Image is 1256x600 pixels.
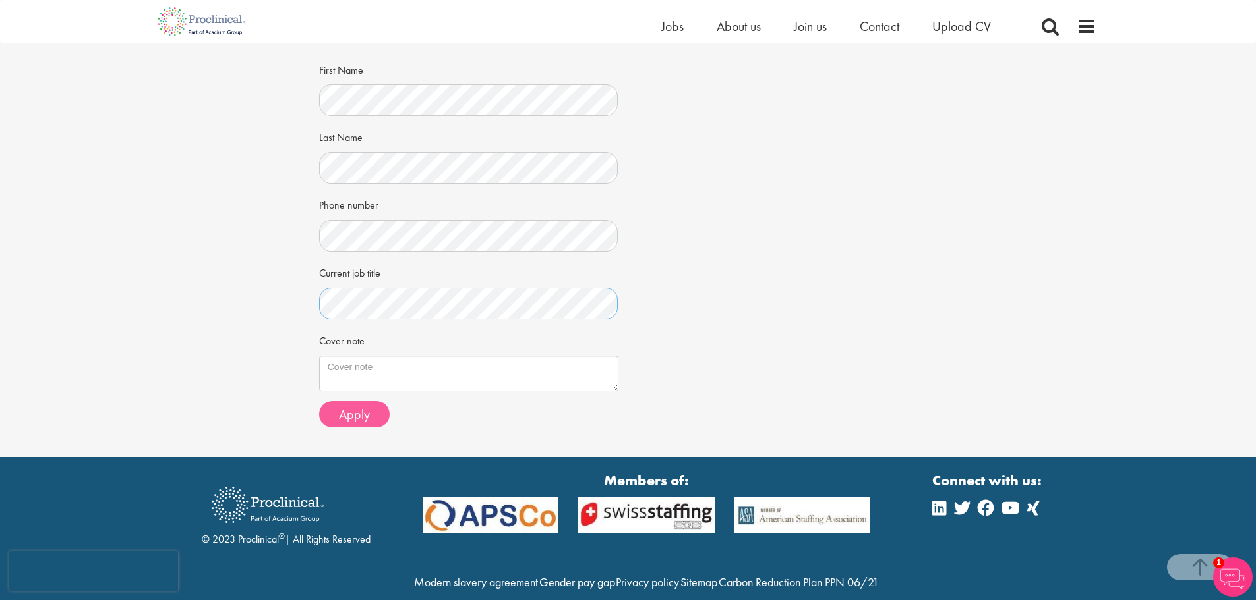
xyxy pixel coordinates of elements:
img: APSCo [413,497,569,533]
a: Sitemap [680,574,717,589]
a: About us [717,18,761,35]
strong: Members of: [423,470,871,491]
label: Current job title [319,261,380,281]
span: Apply [339,406,370,423]
label: Last Name [319,126,363,146]
button: Apply [319,401,390,427]
img: APSCo [725,497,881,533]
a: Contact [860,18,899,35]
a: Modern slavery agreement [414,574,538,589]
label: Phone number [319,194,378,213]
sup: ® [279,531,285,541]
label: Cover note [319,329,365,349]
img: Proclinical Recruitment [202,477,334,532]
div: © 2023 Proclinical | All Rights Reserved [202,477,371,547]
span: 1 [1213,557,1224,568]
img: APSCo [568,497,725,533]
a: Privacy policy [616,574,679,589]
label: First Name [319,59,363,78]
a: Gender pay gap [539,574,615,589]
a: Carbon Reduction Plan PPN 06/21 [719,574,879,589]
a: Upload CV [932,18,991,35]
strong: Connect with us: [932,470,1044,491]
a: Jobs [661,18,684,35]
iframe: reCAPTCHA [9,551,178,591]
img: Chatbot [1213,557,1253,597]
a: Join us [794,18,827,35]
